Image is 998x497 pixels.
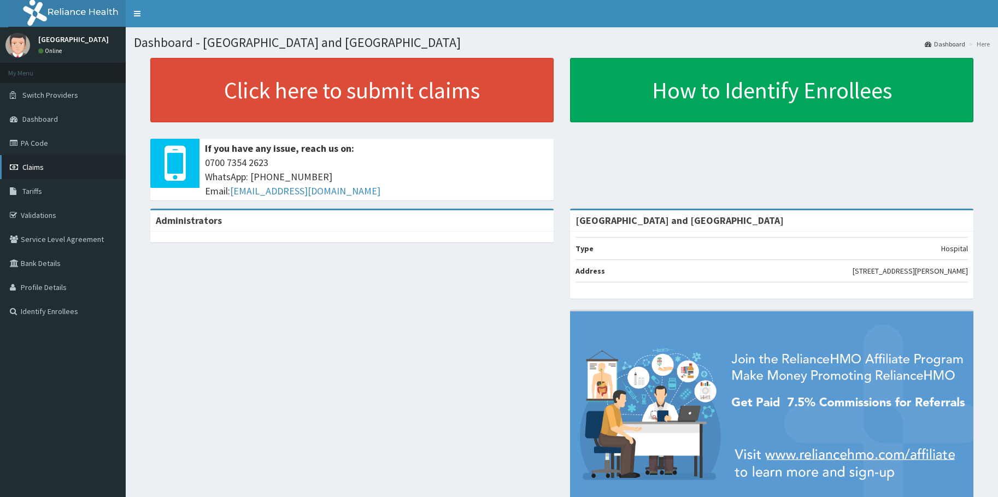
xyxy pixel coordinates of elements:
a: [EMAIL_ADDRESS][DOMAIN_NAME] [230,185,380,197]
span: 0700 7354 2623 WhatsApp: [PHONE_NUMBER] Email: [205,156,548,198]
strong: [GEOGRAPHIC_DATA] and [GEOGRAPHIC_DATA] [576,214,784,227]
h1: Dashboard - [GEOGRAPHIC_DATA] and [GEOGRAPHIC_DATA] [134,35,990,50]
p: [GEOGRAPHIC_DATA] [38,35,109,43]
a: Online [38,47,64,55]
img: User Image [5,33,30,57]
span: Claims [22,162,44,172]
li: Here [966,39,990,49]
b: Administrators [156,214,222,227]
p: Hospital [941,243,968,254]
b: Type [576,244,594,253]
a: How to Identify Enrollees [570,58,973,122]
b: Address [576,266,605,276]
span: Switch Providers [22,90,78,100]
span: Tariffs [22,186,42,196]
a: Click here to submit claims [150,58,554,122]
a: Dashboard [925,39,965,49]
span: Dashboard [22,114,58,124]
b: If you have any issue, reach us on: [205,142,354,155]
p: [STREET_ADDRESS][PERSON_NAME] [853,265,968,276]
